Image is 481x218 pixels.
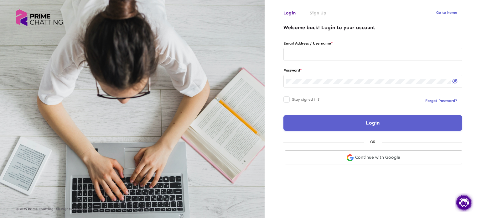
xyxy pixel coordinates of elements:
button: Go to home [431,7,462,18]
h4: Welcome back! Login to your account [283,24,462,30]
a: Login [283,8,296,18]
span: Login [366,120,380,126]
label: Password [283,67,462,74]
p: © 2025 Prime Chatting. All Rights Reserved. [16,207,249,211]
span: Stay signed in? [292,96,320,103]
label: Email Address / Username [283,40,462,47]
button: Forgot Password? [420,95,462,106]
span: Go to home [436,10,457,15]
img: google-login.svg [347,154,354,161]
div: OR [364,138,382,145]
a: Continue with Google [285,150,462,164]
span: Forgot Password? [425,98,457,103]
img: chat.png [455,193,473,212]
img: eye-off.svg [452,79,458,83]
button: Hide password [451,77,459,85]
a: Sign Up [310,8,326,18]
button: Login [283,115,462,131]
img: logo [16,9,63,26]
